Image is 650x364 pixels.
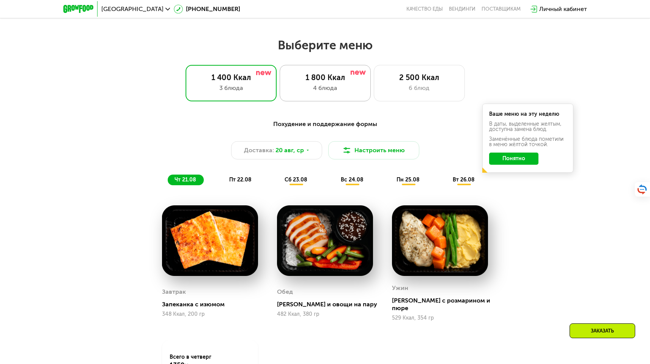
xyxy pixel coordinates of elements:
div: 1 400 Ккал [194,73,269,82]
h2: Выберите меню [24,38,626,53]
div: Личный кабинет [539,5,587,14]
div: 529 Ккал, 354 гр [392,315,488,321]
span: пн 25.08 [397,176,420,183]
div: Ужин [392,282,408,294]
button: Настроить меню [328,141,419,159]
a: Качество еды [406,6,443,12]
span: [GEOGRAPHIC_DATA] [101,6,164,12]
div: Запеканка с изюмом [162,301,264,308]
div: Заказать [570,323,635,338]
div: [PERSON_NAME] с розмарином и пюре [392,297,494,312]
div: 2 500 Ккал [382,73,457,82]
div: поставщикам [482,6,521,12]
div: Обед [277,286,293,298]
span: вт 26.08 [453,176,475,183]
div: Завтрак [162,286,186,298]
span: чт 21.08 [175,176,196,183]
span: Доставка: [244,146,274,155]
div: 4 блюда [288,84,363,93]
span: 20 авг, ср [275,146,304,155]
span: пт 22.08 [229,176,252,183]
div: 6 блюд [382,84,457,93]
a: [PHONE_NUMBER] [174,5,240,14]
div: 482 Ккал, 380 гр [277,311,373,317]
span: вс 24.08 [341,176,364,183]
div: 3 блюда [194,84,269,93]
div: [PERSON_NAME] и овощи на пару [277,301,379,308]
a: Вендинги [449,6,475,12]
div: Заменённые блюда пометили в меню жёлтой точкой. [489,137,567,147]
div: 1 800 Ккал [288,73,363,82]
div: 348 Ккал, 200 гр [162,311,258,317]
div: Похудение и поддержание формы [101,120,550,129]
button: Понятно [489,153,538,165]
div: В даты, выделенные желтым, доступна замена блюд. [489,121,567,132]
div: Ваше меню на эту неделю [489,112,567,117]
span: сб 23.08 [285,176,307,183]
